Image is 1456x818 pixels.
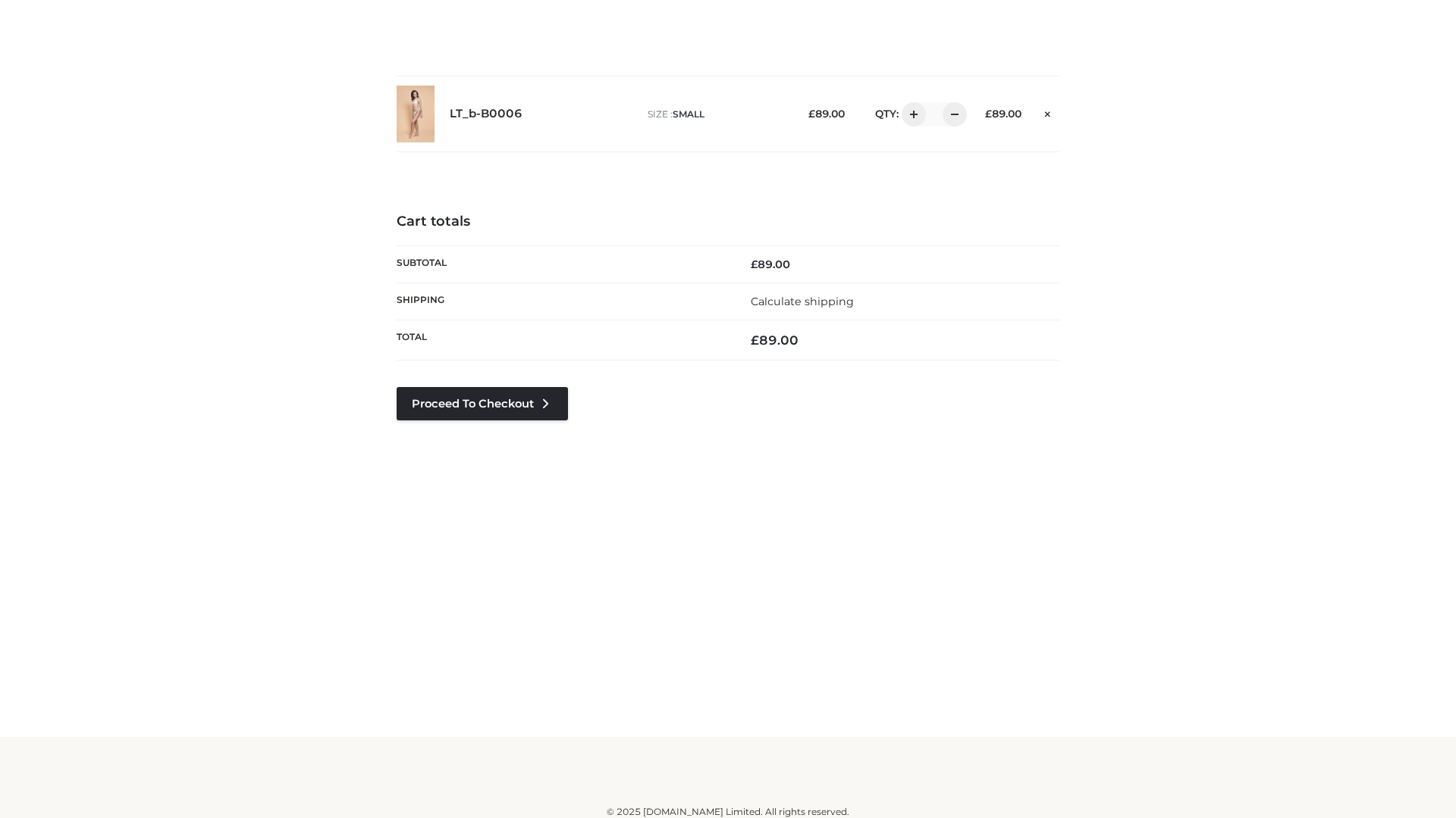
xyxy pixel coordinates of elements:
img: LT_b-B0006 - SMALL [397,86,435,142]
span: £ [985,108,992,120]
th: Shipping [397,283,728,320]
a: Proceed to Checkout [397,387,568,420]
bdi: 89.00 [751,258,790,271]
a: Calculate shipping [751,295,854,308]
h4: Cart totals [397,214,1059,230]
p: size : [648,108,785,121]
span: £ [751,258,758,271]
div: QTY: [860,102,962,126]
bdi: 89.00 [751,333,799,348]
span: £ [751,333,759,348]
bdi: 89.00 [808,108,845,120]
th: Total [397,320,728,361]
span: SMALL [673,108,704,120]
th: Subtotal [397,245,728,283]
bdi: 89.00 [985,108,1021,120]
a: LT_b-B0006 [450,107,522,121]
a: Remove this item [1037,102,1059,122]
span: £ [808,108,815,120]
